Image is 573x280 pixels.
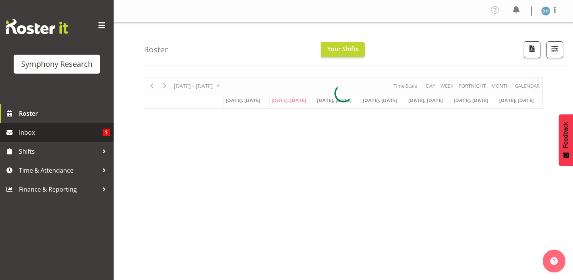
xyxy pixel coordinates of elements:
[562,122,569,148] span: Feedback
[541,6,550,16] img: deborah-hull-brown2052.jpg
[6,19,68,34] img: Rosterit website logo
[103,129,110,136] span: 1
[546,41,563,58] button: Filter Shifts
[327,45,359,53] span: Your Shifts
[524,41,540,58] button: Download a PDF of the roster according to the set date range.
[19,127,103,138] span: Inbox
[550,257,558,265] img: help-xxl-2.png
[21,58,92,70] div: Symphony Research
[19,184,98,195] span: Finance & Reporting
[559,114,573,166] button: Feedback - Show survey
[19,108,110,119] span: Roster
[144,45,168,54] h4: Roster
[321,42,365,57] button: Your Shifts
[19,165,98,176] span: Time & Attendance
[19,146,98,157] span: Shifts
